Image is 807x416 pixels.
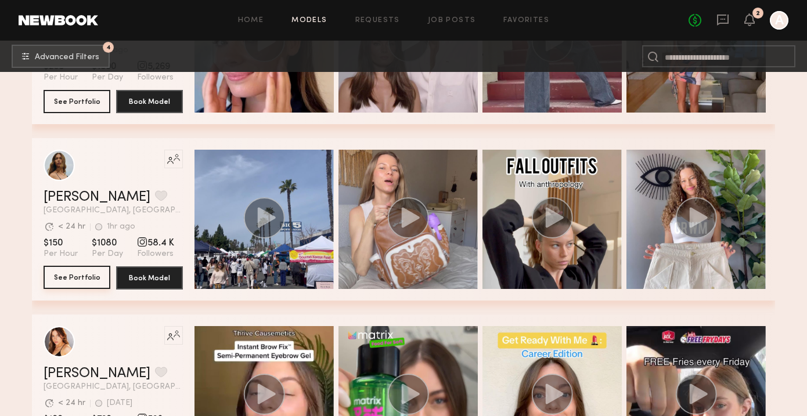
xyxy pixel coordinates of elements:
div: 1hr ago [107,223,135,231]
div: < 24 hr [58,399,85,407]
a: Job Posts [428,17,476,24]
button: See Portfolio [44,90,110,113]
span: Per Hour [44,73,78,83]
a: Models [291,17,327,24]
span: [GEOGRAPHIC_DATA], [GEOGRAPHIC_DATA] [44,207,183,215]
div: 2 [756,10,760,17]
a: [PERSON_NAME] [44,190,150,204]
span: 4 [106,45,111,50]
a: [PERSON_NAME] [44,367,150,381]
button: Book Model [116,90,183,113]
a: See Portfolio [44,266,110,290]
span: 58.4 K [137,237,174,249]
span: Per Day [92,73,123,83]
span: Advanced Filters [35,53,99,62]
span: $150 [44,237,78,249]
span: Followers [137,249,174,259]
button: Book Model [116,266,183,290]
span: Per Day [92,249,123,259]
span: $1080 [92,237,123,249]
button: See Portfolio [44,266,110,289]
div: [DATE] [107,399,132,407]
a: A [770,11,788,30]
button: 4Advanced Filters [12,45,110,68]
span: Followers [137,73,174,83]
a: Favorites [503,17,549,24]
a: Requests [355,17,400,24]
a: Home [238,17,264,24]
span: [GEOGRAPHIC_DATA], [GEOGRAPHIC_DATA] [44,383,183,391]
div: < 24 hr [58,223,85,231]
span: Per Hour [44,249,78,259]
